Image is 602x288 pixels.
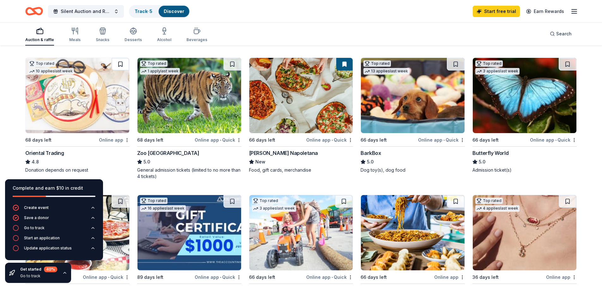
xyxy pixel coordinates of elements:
[108,275,109,280] span: •
[475,205,520,212] div: 4 applies last week
[25,167,130,173] div: Donation depends on request
[96,37,109,42] div: Snacks
[186,37,207,42] div: Beverages
[473,195,576,270] img: Image for Kendra Scott
[24,215,49,220] div: Save a donor
[530,136,577,144] div: Online app Quick
[96,25,109,46] button: Snacks
[546,273,577,281] div: Online app
[220,275,221,280] span: •
[306,136,353,144] div: Online app Quick
[135,9,152,14] a: Track· 5
[25,37,54,42] div: Auction & raffle
[26,58,129,133] img: Image for Oriental Trading
[195,136,241,144] div: Online app Quick
[25,25,54,46] button: Auction & raffle
[475,68,520,75] div: 3 applies last week
[363,60,391,67] div: Top rated
[195,273,241,281] div: Online app Quick
[306,273,353,281] div: Online app Quick
[137,136,163,144] div: 68 days left
[361,195,465,270] img: Image for Hawkers Asian Street Food
[13,225,95,235] button: Go to track
[220,138,221,143] span: •
[472,58,577,173] a: Image for Butterfly WorldTop rated3 applieslast week66 days leftOnline app•QuickButterfly World5....
[28,68,74,75] div: 10 applies last week
[24,225,45,230] div: Go to track
[24,205,49,210] div: Create event
[473,6,520,17] a: Start free trial
[472,136,499,144] div: 66 days left
[25,4,43,19] a: Home
[249,58,353,133] img: Image for Frank Pepe Pizzeria Napoletana
[479,158,485,166] span: 5.0
[249,136,275,144] div: 66 days left
[48,5,124,18] button: Silent Auction and Raffle
[249,195,353,270] img: Image for Crayola Experience (Orlando)
[556,30,572,38] span: Search
[20,273,57,279] div: Go to track
[249,167,353,173] div: Food, gift cards, merchandise
[61,8,111,15] span: Silent Auction and Raffle
[13,245,95,255] button: Update application status
[13,215,95,225] button: Save a donor
[24,246,72,251] div: Update application status
[140,205,186,212] div: 16 applies last week
[13,205,95,215] button: Create event
[137,58,241,133] img: Image for Zoo Miami
[361,58,465,173] a: Image for BarkBoxTop rated13 applieslast week66 days leftOnline app•QuickBarkBox5.0Dog toy(s), do...
[143,158,150,166] span: 5.0
[137,167,241,180] div: General admission tickets (limited to no more than 4 tickets)
[361,167,465,173] div: Dog toy(s), dog food
[361,149,381,157] div: BarkBox
[186,25,207,46] button: Beverages
[28,60,56,67] div: Top rated
[129,5,190,18] button: Track· 5Discover
[249,58,353,173] a: Image for Frank Pepe Pizzeria Napoletana66 days leftOnline app•Quick[PERSON_NAME] NapoletanaNewFo...
[252,205,296,212] div: 3 applies last week
[472,273,499,281] div: 36 days left
[545,28,577,40] button: Search
[25,58,130,173] a: Image for Oriental TradingTop rated10 applieslast week68 days leftOnline appOriental Trading4.8Do...
[69,37,81,42] div: Meals
[140,198,167,204] div: Top rated
[472,167,577,173] div: Admission ticket(s)
[24,236,60,241] div: Start an application
[475,60,503,67] div: Top rated
[137,149,199,157] div: Zoo [GEOGRAPHIC_DATA]
[140,60,167,67] div: Top rated
[157,25,171,46] button: Alcohol
[361,58,465,133] img: Image for BarkBox
[255,158,265,166] span: New
[25,149,64,157] div: Oriental Trading
[331,275,333,280] span: •
[13,184,95,192] div: Complete and earn $10 in credit
[249,273,275,281] div: 66 days left
[367,158,374,166] span: 5.0
[137,195,241,270] img: Image for The Accounting Doctor
[125,37,142,42] div: Desserts
[69,25,81,46] button: Meals
[13,235,95,245] button: Start an application
[164,9,184,14] a: Discover
[157,37,171,42] div: Alcohol
[331,138,333,143] span: •
[99,136,130,144] div: Online app
[434,273,465,281] div: Online app
[443,138,445,143] span: •
[20,267,57,272] div: Get started
[418,136,465,144] div: Online app Quick
[249,149,318,157] div: [PERSON_NAME] Napoletana
[137,58,241,180] a: Image for Zoo MiamiTop rated1 applylast week68 days leftOnline app•QuickZoo [GEOGRAPHIC_DATA]5.0G...
[137,273,163,281] div: 89 days left
[472,149,508,157] div: Butterfly World
[140,68,180,75] div: 1 apply last week
[252,198,279,204] div: Top rated
[125,25,142,46] button: Desserts
[361,136,387,144] div: 66 days left
[475,198,503,204] div: Top rated
[44,267,57,272] div: 40 %
[522,6,568,17] a: Earn Rewards
[473,58,576,133] img: Image for Butterfly World
[32,158,39,166] span: 4.8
